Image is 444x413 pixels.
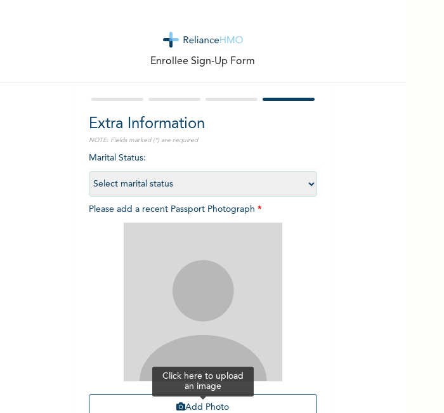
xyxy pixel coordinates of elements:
p: Enrollee Sign-Up Form [151,54,256,69]
p: NOTE: Fields marked (*) are required [89,136,317,145]
h2: Extra Information [89,113,317,136]
img: Crop [124,223,282,381]
img: logo [163,32,243,48]
span: Marital Status : [89,154,317,188]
